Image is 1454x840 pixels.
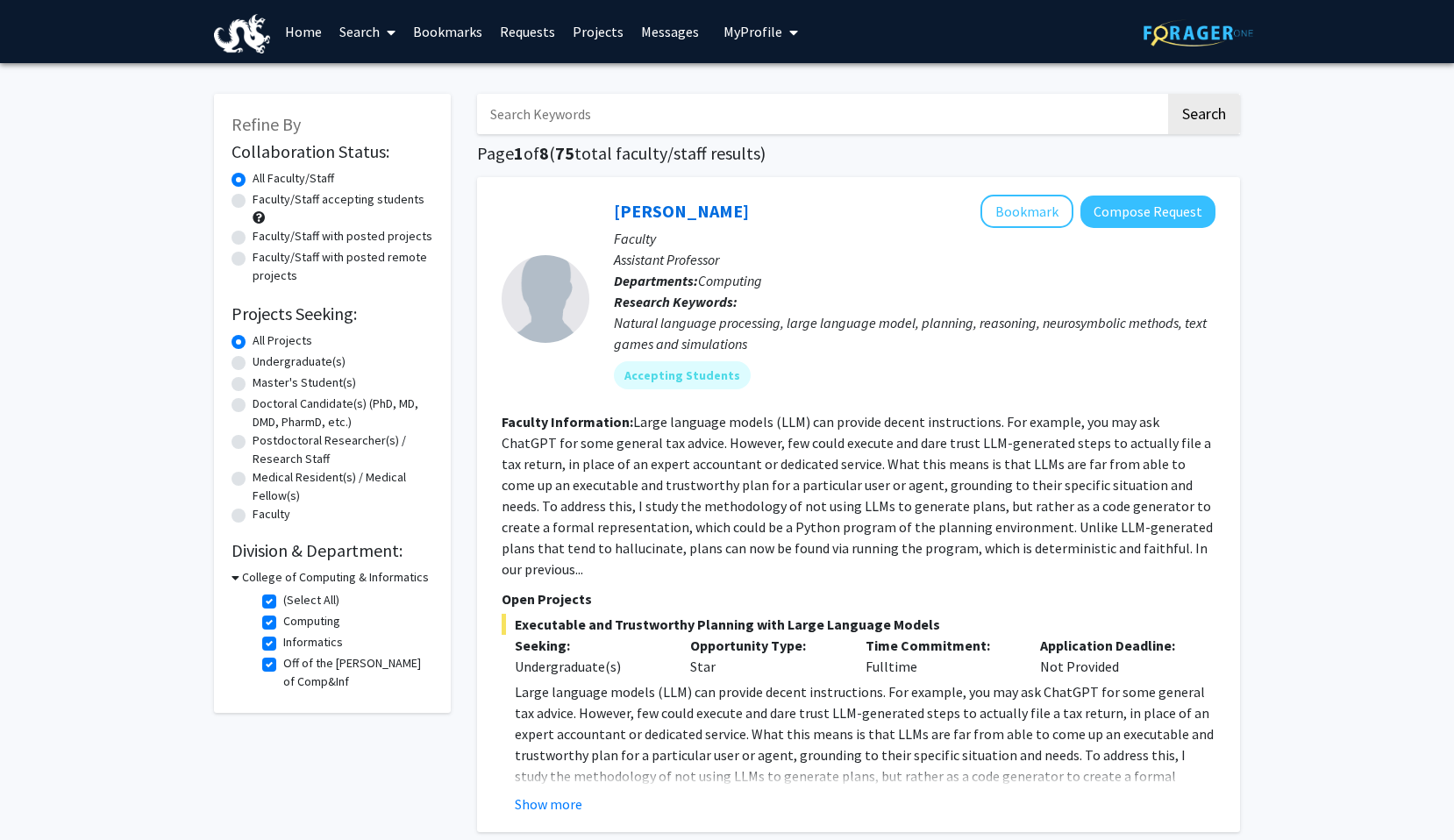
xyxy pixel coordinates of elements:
[214,14,270,53] img: Drexel University Logo
[980,195,1073,228] button: Add Harry Zhang to Bookmarks
[614,200,749,222] a: [PERSON_NAME]
[232,113,301,135] span: Refine By
[253,169,334,188] label: All Faculty/Staff
[232,141,433,162] h2: Collaboration Status:
[502,413,633,431] b: Faculty Information:
[232,303,433,324] h2: Projects Seeking:
[253,331,312,350] label: All Projects
[477,94,1165,134] input: Search Keywords
[690,635,839,656] p: Opportunity Type:
[502,588,1215,609] p: Open Projects
[514,142,524,164] span: 1
[614,293,738,310] b: Research Keywords:
[1168,94,1240,134] button: Search
[253,505,290,523] label: Faculty
[253,248,433,285] label: Faculty/Staff with posted remote projects
[1027,635,1202,677] div: Not Provided
[404,1,491,62] a: Bookmarks
[614,312,1215,354] div: Natural language processing, large language model, planning, reasoning, neurosymbolic methods, te...
[614,228,1215,249] p: Faculty
[253,431,433,468] label: Postdoctoral Researcher(s) / Research Staff
[283,591,339,609] label: (Select All)
[253,374,356,392] label: Master's Student(s)
[283,654,429,691] label: Off of the [PERSON_NAME] of Comp&Inf
[866,635,1015,656] p: Time Commitment:
[1080,196,1215,228] button: Compose Request to Harry Zhang
[723,23,782,40] span: My Profile
[491,1,564,62] a: Requests
[632,1,708,62] a: Messages
[698,272,762,289] span: Computing
[253,227,432,246] label: Faculty/Staff with posted projects
[283,633,343,651] label: Informatics
[515,794,582,815] button: Show more
[1144,19,1253,46] img: ForagerOne Logo
[539,142,549,164] span: 8
[13,761,75,827] iframe: Chat
[1040,635,1189,656] p: Application Deadline:
[253,352,346,371] label: Undergraduate(s)
[477,143,1240,164] h1: Page of ( total faculty/staff results)
[242,568,429,587] h3: College of Computing & Informatics
[253,190,424,209] label: Faculty/Staff accepting students
[502,614,1215,635] span: Executable and Trustworthy Planning with Large Language Models
[852,635,1028,677] div: Fulltime
[555,142,574,164] span: 75
[614,361,751,389] mat-chip: Accepting Students
[614,249,1215,270] p: Assistant Professor
[502,413,1213,578] fg-read-more: Large language models (LLM) can provide decent instructions. For example, you may ask ChatGPT for...
[253,468,433,505] label: Medical Resident(s) / Medical Fellow(s)
[276,1,331,62] a: Home
[564,1,632,62] a: Projects
[253,395,433,431] label: Doctoral Candidate(s) (PhD, MD, DMD, PharmD, etc.)
[677,635,852,677] div: Star
[515,635,664,656] p: Seeking:
[232,540,433,561] h2: Division & Department:
[283,612,340,630] label: Computing
[515,681,1215,829] p: Large language models (LLM) can provide decent instructions. For example, you may ask ChatGPT for...
[515,656,664,677] div: Undergraduate(s)
[331,1,404,62] a: Search
[614,272,698,289] b: Departments:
